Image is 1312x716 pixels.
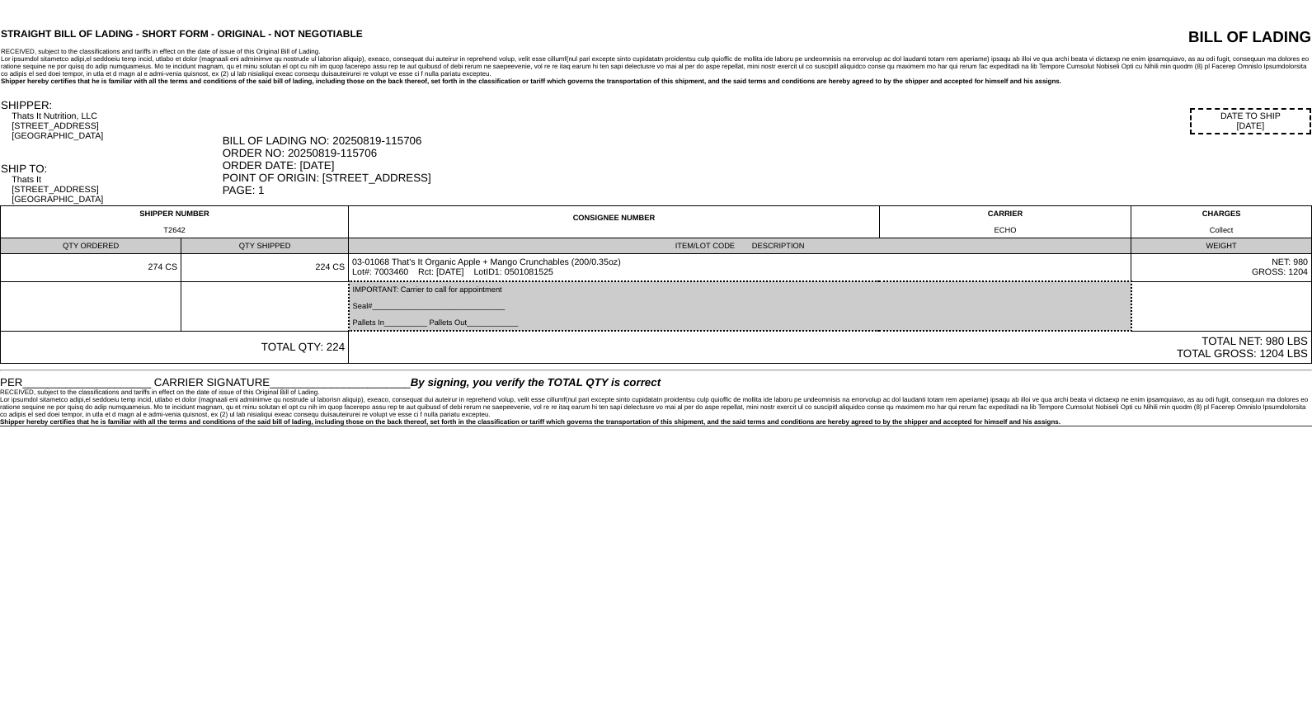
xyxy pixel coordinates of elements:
[883,226,1128,234] div: ECHO
[349,331,1312,364] td: TOTAL NET: 980 LBS TOTAL GROSS: 1204 LBS
[4,226,345,234] div: T2642
[962,28,1311,46] div: BILL OF LADING
[1,99,221,111] div: SHIPPER:
[1131,238,1312,254] td: WEIGHT
[181,238,349,254] td: QTY SHIPPED
[12,111,220,141] div: Thats It Nutrition, LLC [STREET_ADDRESS] [GEOGRAPHIC_DATA]
[1131,206,1312,238] td: CHARGES
[223,134,1311,196] div: BILL OF LADING NO: 20250819-115706 ORDER NO: 20250819-115706 ORDER DATE: [DATE] POINT OF ORIGIN: ...
[1,78,1311,85] div: Shipper hereby certifies that he is familiar with all the terms and conditions of the said bill o...
[1190,108,1311,134] div: DATE TO SHIP [DATE]
[411,376,661,389] span: By signing, you verify the TOTAL QTY is correct
[349,254,1131,282] td: 03-01068 That's It Organic Apple + Mango Crunchables (200/0.35oz) Lot#: 7003460 Rct: [DATE] LotID...
[1131,254,1312,282] td: NET: 980 GROSS: 1204
[349,238,1131,254] td: ITEM/LOT CODE DESCRIPTION
[12,175,220,205] div: Thats It [STREET_ADDRESS] [GEOGRAPHIC_DATA]
[181,254,349,282] td: 224 CS
[1,238,181,254] td: QTY ORDERED
[879,206,1131,238] td: CARRIER
[1135,226,1308,234] div: Collect
[1,331,349,364] td: TOTAL QTY: 224
[1,163,221,175] div: SHIP TO:
[1,254,181,282] td: 274 CS
[349,281,1131,331] td: IMPORTANT: Carrier to call for appointment Seal#_______________________________ Pallets In_______...
[1,206,349,238] td: SHIPPER NUMBER
[349,206,880,238] td: CONSIGNEE NUMBER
